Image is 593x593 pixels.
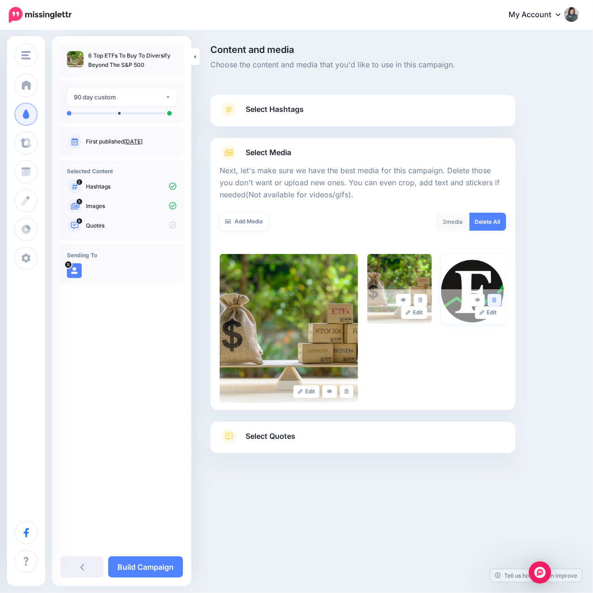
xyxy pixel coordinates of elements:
[220,160,506,403] div: Select Media
[21,51,31,59] img: menu.png
[293,385,320,398] a: Edit
[436,213,470,231] div: media
[86,137,176,146] p: First published
[77,199,82,204] span: 3
[367,254,432,324] img: 726a8cfcee3f2a8be84e245e55e81cd4_large.jpg
[401,306,428,319] a: Edit
[220,213,268,231] a: Add Media
[67,51,84,68] img: a756469394355ec7bc0ed3d1ec3a56a3_thumb.jpg
[124,138,143,145] a: [DATE]
[74,92,165,103] div: 90 day custom
[67,263,82,278] img: user_default_image.png
[499,4,579,26] a: My Account
[210,59,515,71] span: Choose the content and media that you'd like to use in this campaign.
[220,165,506,201] p: Next, let's make sure we have the best media for this campaign. Delete those you don't want or up...
[88,51,176,70] p: 6 Top ETFs To Buy To Diversify Beyond The S&P 500
[529,561,551,584] div: Open Intercom Messenger
[210,45,515,54] span: Content and media
[77,218,82,224] span: 8
[77,179,82,185] span: 2
[67,252,176,259] h4: Sending To
[475,306,502,319] a: Edit
[67,168,176,175] h4: Selected Content
[67,88,176,106] button: 90 day custom
[469,213,506,231] a: Delete All
[86,182,176,191] p: Hashtags
[220,145,506,160] a: Select Media
[86,222,176,230] p: Quotes
[246,430,295,443] span: Select Quotes
[490,569,582,582] a: Tell us how we can improve
[220,254,358,403] img: a756469394355ec7bc0ed3d1ec3a56a3_large.jpg
[220,102,506,126] a: Select Hashtags
[9,7,72,23] img: Missinglettr
[441,254,506,324] img: 73edf135989910752ae0586cdda65348_large.jpg
[246,103,304,116] span: Select Hashtags
[443,218,447,225] span: 3
[246,146,291,159] span: Select Media
[86,202,176,210] p: Images
[220,429,506,453] a: Select Quotes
